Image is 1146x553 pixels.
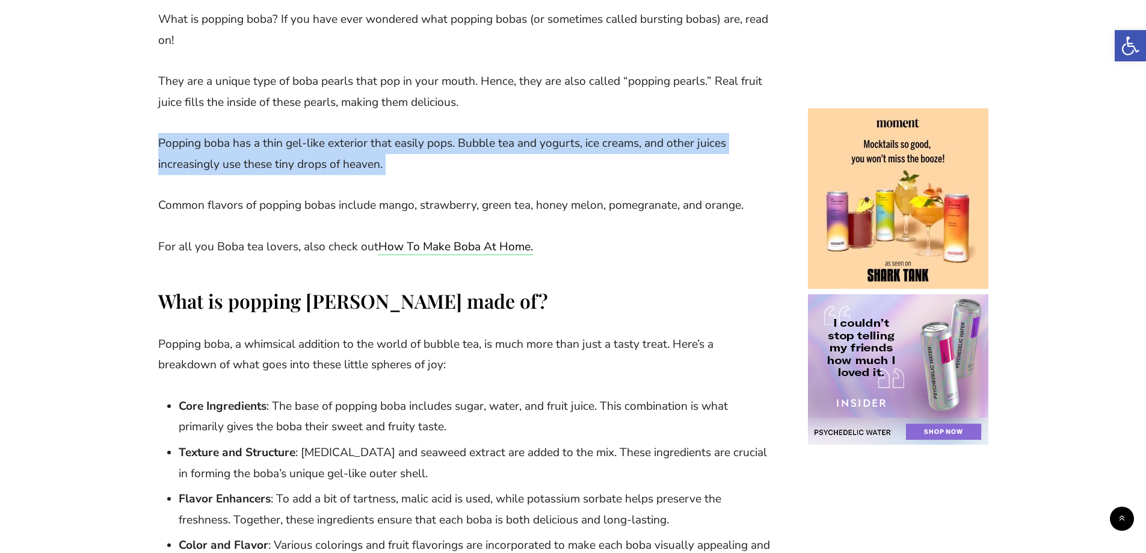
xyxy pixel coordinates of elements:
p: For all you Boba tea lovers, also check out [158,236,772,258]
strong: Texture and Structure [179,445,295,460]
p: Popping boba, a whimsical addition to the world of bubble tea, is much more than just a tasty tre... [158,334,772,375]
li: : [MEDICAL_DATA] and seaweed extract are added to the mix. These ingredients are crucial in formi... [179,442,772,484]
strong: Core Ingredients [179,398,266,414]
p: They are a unique type of boba pearls that pop in your mouth. Hence, they are also called “poppin... [158,71,772,113]
li: : The base of popping boba includes sugar, water, and fruit juice. This combination is what prima... [179,396,772,437]
h2: What is popping [PERSON_NAME] made of? [158,288,772,314]
a: How To Make Boba At Home. [378,239,533,255]
strong: Color and Flavor [179,537,268,553]
li: : To add a bit of tartness, malic acid is used, while potassium sorbate helps preserve the freshn... [179,489,772,530]
img: cshow.php [808,294,988,445]
img: cshow.php [808,108,988,289]
p: Common flavors of popping bobas include mango, strawberry, green tea, honey melon, pomegranate, a... [158,195,772,216]
p: Popping boba has a thin gel-like exterior that easily pops. Bubble tea and yogurts, ice creams, a... [158,133,772,175]
strong: Flavor Enhancers [179,491,271,507]
p: What is popping boba? If you have ever wondered what popping bobas (or sometimes called bursting ... [158,9,772,51]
